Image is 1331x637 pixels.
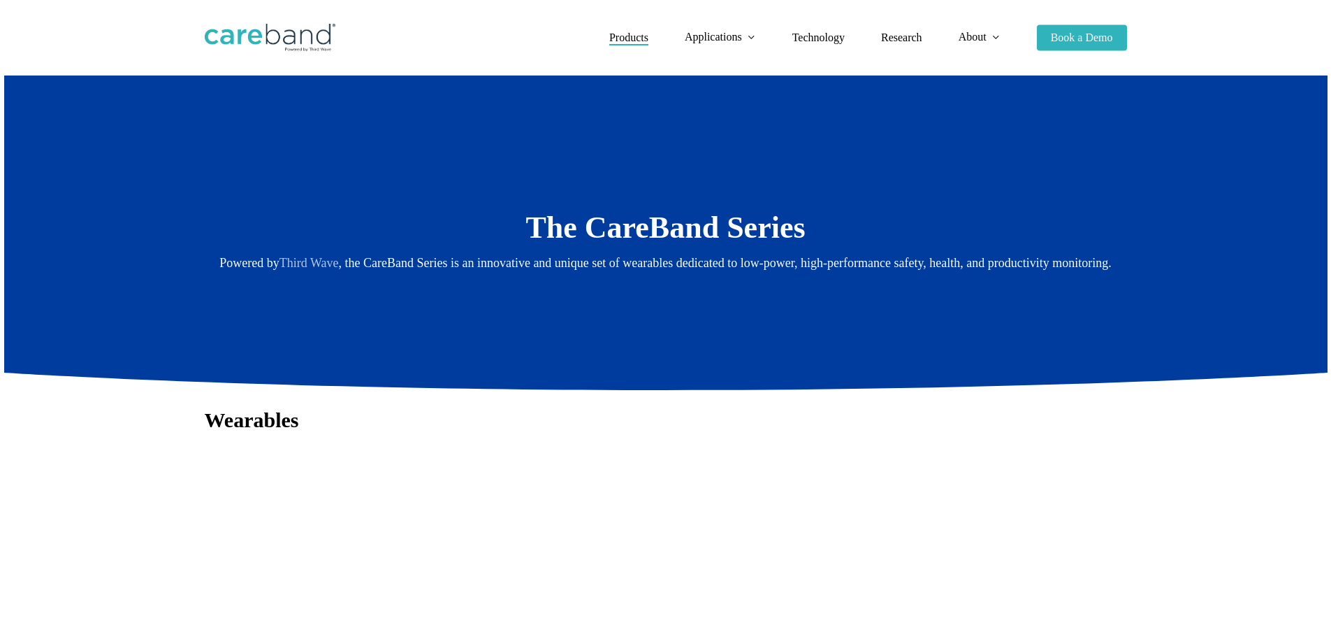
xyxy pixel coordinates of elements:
[205,209,1127,247] h2: The CareBand Series
[685,31,742,43] span: Applications
[205,407,1127,434] h3: Wearables
[205,252,1127,274] p: Powered by , the CareBand Series is an innovative and unique set of wearables dedicated to low-po...
[881,31,922,43] span: Research
[959,31,987,43] span: About
[609,31,648,43] span: Products
[205,24,335,52] img: CareBand
[609,32,648,43] a: Products
[279,256,339,270] a: Third Wave
[959,31,1001,43] a: About
[881,32,922,43] a: Research
[685,31,756,43] a: Applications
[1037,32,1127,43] a: Book a Demo
[792,32,845,43] a: Technology
[792,31,845,43] span: Technology
[1051,31,1113,43] span: Book a Demo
